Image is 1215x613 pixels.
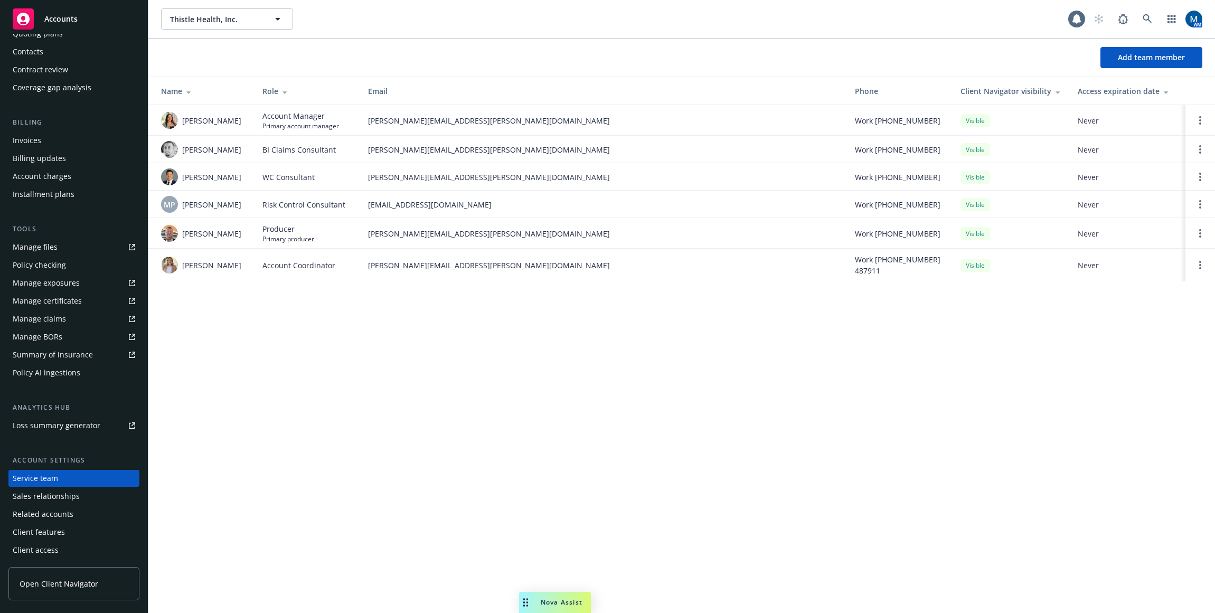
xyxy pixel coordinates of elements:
[8,275,139,291] a: Manage exposures
[164,199,175,210] span: MP
[13,542,59,559] div: Client access
[1088,8,1109,30] a: Start snowing
[20,578,98,589] span: Open Client Navigator
[8,43,139,60] a: Contacts
[855,144,940,155] span: Work [PHONE_NUMBER]
[182,172,241,183] span: [PERSON_NAME]
[368,228,838,239] span: [PERSON_NAME][EMAIL_ADDRESS][PERSON_NAME][DOMAIN_NAME]
[13,328,62,345] div: Manage BORs
[161,168,178,185] img: photo
[13,470,58,487] div: Service team
[8,328,139,345] a: Manage BORs
[13,186,74,203] div: Installment plans
[161,8,293,30] button: Thistle Health, Inc.
[13,239,58,256] div: Manage files
[13,310,66,327] div: Manage claims
[855,115,940,126] span: Work [PHONE_NUMBER]
[182,199,241,210] span: [PERSON_NAME]
[182,260,241,271] span: [PERSON_NAME]
[1078,144,1177,155] span: Never
[8,224,139,234] div: Tools
[8,488,139,505] a: Sales relationships
[1194,259,1207,271] a: Open options
[1194,171,1207,183] a: Open options
[13,132,41,149] div: Invoices
[519,592,532,613] div: Drag to move
[1078,86,1177,97] div: Access expiration date
[1078,172,1177,183] span: Never
[368,172,838,183] span: [PERSON_NAME][EMAIL_ADDRESS][PERSON_NAME][DOMAIN_NAME]
[262,223,314,234] span: Producer
[44,15,78,23] span: Accounts
[8,364,139,381] a: Policy AI ingestions
[13,25,63,42] div: Quoting plans
[13,275,80,291] div: Manage exposures
[161,141,178,158] img: photo
[368,199,838,210] span: [EMAIL_ADDRESS][DOMAIN_NAME]
[541,598,582,607] span: Nova Assist
[13,524,65,541] div: Client features
[1100,47,1202,68] button: Add team member
[1194,114,1207,127] a: Open options
[1194,227,1207,240] a: Open options
[262,172,315,183] span: WC Consultant
[960,198,990,211] div: Visible
[368,260,838,271] span: [PERSON_NAME][EMAIL_ADDRESS][PERSON_NAME][DOMAIN_NAME]
[855,254,944,276] span: Work [PHONE_NUMBER] 487911
[1078,115,1177,126] span: Never
[8,150,139,167] a: Billing updates
[161,112,178,129] img: photo
[1113,8,1134,30] a: Report a Bug
[8,542,139,559] a: Client access
[368,144,838,155] span: [PERSON_NAME][EMAIL_ADDRESS][PERSON_NAME][DOMAIN_NAME]
[8,293,139,309] a: Manage certificates
[368,115,838,126] span: [PERSON_NAME][EMAIL_ADDRESS][PERSON_NAME][DOMAIN_NAME]
[1078,228,1177,239] span: Never
[1078,199,1177,210] span: Never
[170,14,261,25] span: Thistle Health, Inc.
[855,228,940,239] span: Work [PHONE_NUMBER]
[8,132,139,149] a: Invoices
[1185,11,1202,27] img: photo
[8,310,139,327] a: Manage claims
[13,506,73,523] div: Related accounts
[13,293,82,309] div: Manage certificates
[8,524,139,541] a: Client features
[13,346,93,363] div: Summary of insurance
[8,25,139,42] a: Quoting plans
[8,506,139,523] a: Related accounts
[13,488,80,505] div: Sales relationships
[8,117,139,128] div: Billing
[13,61,68,78] div: Contract review
[13,257,66,274] div: Policy checking
[1194,198,1207,211] a: Open options
[262,86,351,97] div: Role
[855,86,944,97] div: Phone
[262,199,345,210] span: Risk Control Consultant
[8,168,139,185] a: Account charges
[8,417,139,434] a: Loss summary generator
[8,455,139,466] div: Account settings
[8,61,139,78] a: Contract review
[13,364,80,381] div: Policy AI ingestions
[13,150,66,167] div: Billing updates
[262,234,314,243] span: Primary producer
[262,121,339,130] span: Primary account manager
[13,168,71,185] div: Account charges
[960,227,990,240] div: Visible
[960,114,990,127] div: Visible
[161,225,178,242] img: photo
[1078,260,1177,271] span: Never
[8,470,139,487] a: Service team
[8,4,139,34] a: Accounts
[13,43,43,60] div: Contacts
[8,402,139,413] div: Analytics hub
[182,144,241,155] span: [PERSON_NAME]
[855,199,940,210] span: Work [PHONE_NUMBER]
[262,260,335,271] span: Account Coordinator
[1137,8,1158,30] a: Search
[960,86,1061,97] div: Client Navigator visibility
[1161,8,1182,30] a: Switch app
[13,79,91,96] div: Coverage gap analysis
